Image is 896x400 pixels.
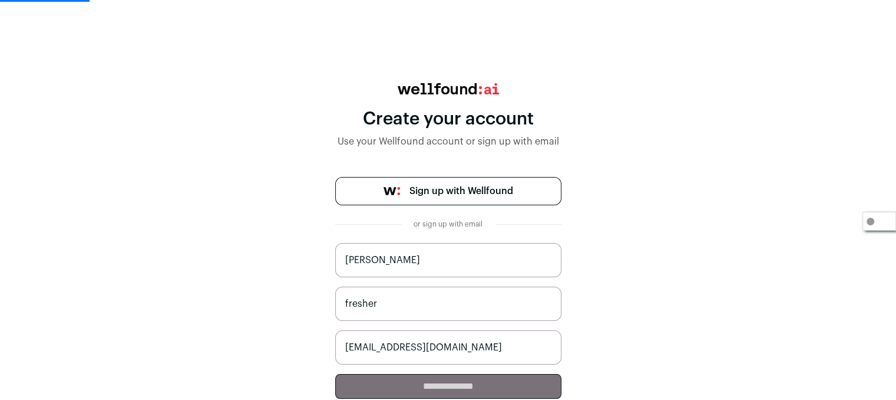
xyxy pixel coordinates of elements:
a: Sign up with Wellfound [335,177,561,205]
input: name@work-email.com [335,330,561,365]
div: or sign up with email [411,219,486,229]
div: Create your account [335,109,561,130]
img: wellfound-symbol-flush-black-fb3c872781a75f747ccb3a119075da62bfe97bd399995f84a933054e44a575c4.png [383,187,400,195]
div: Use your Wellfound account or sign up with email [335,135,561,149]
img: wellfound:ai [398,83,499,94]
input: Jane Smith [335,243,561,277]
input: Job Title (i.e. CEO, Recruiter) [335,287,561,321]
span: Sign up with Wellfound [409,184,513,198]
